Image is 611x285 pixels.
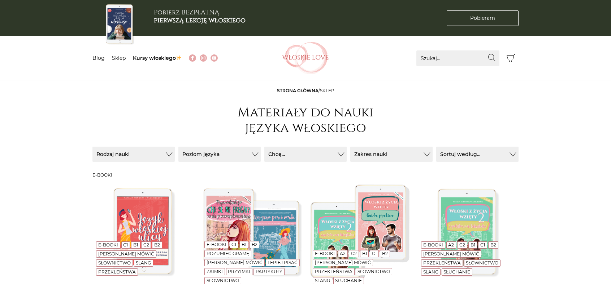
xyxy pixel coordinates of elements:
b: pierwszą lekcję włoskiego [154,16,246,25]
h3: E-booki [92,173,519,178]
a: Przekleństwa [98,269,136,275]
a: E-booki [423,242,443,248]
h1: Materiały do nauki języka włoskiego [233,105,378,136]
a: [PERSON_NAME] mówić [98,251,154,257]
button: Chcę... [264,147,347,162]
a: A2 [448,242,454,248]
h3: Pobierz BEZPŁATNĄ [154,9,246,24]
a: Słuchanie [443,269,470,275]
a: Zaimki [207,269,223,274]
a: Słownictwo [98,260,131,266]
a: Pobieram [447,10,519,26]
a: C1 [372,251,377,256]
a: [PERSON_NAME] mówić [423,251,479,257]
a: Rozumieć gramę [207,251,249,256]
a: C1 [231,242,236,247]
a: C1 [480,242,485,248]
a: B2 [154,242,160,248]
img: Włoskielove [282,42,329,74]
a: Przekleństwa [315,269,352,274]
a: Strona główna [277,88,318,93]
a: Słuchanie [335,278,362,283]
a: Sklep [112,55,126,61]
input: Szukaj... [416,50,499,66]
a: Słownictwo [466,260,498,266]
a: Slang [315,278,330,283]
a: B1 [133,242,138,248]
a: Slang [136,260,151,266]
button: Koszyk [503,50,519,66]
button: Rodzaj nauki [92,147,175,162]
a: Przyimki [228,269,250,274]
button: Poziom języka [178,147,261,162]
a: E-booki [207,242,226,247]
a: [PERSON_NAME] mówić [315,260,371,265]
a: Lepiej pisać [268,260,298,265]
a: Slang [423,269,438,275]
a: C1 [123,242,128,248]
span: sklep [320,88,334,93]
a: Partykuły [256,269,282,274]
a: Słownictwo [207,278,239,283]
a: C2 [143,242,149,248]
a: B1 [242,242,246,247]
a: Kursy włoskiego [133,55,182,61]
img: ✨ [176,55,181,60]
button: Zakres nauki [350,147,433,162]
a: E-booki [315,251,335,256]
a: Przekleństwa [423,260,461,266]
span: / [277,88,334,93]
a: B2 [252,242,257,247]
span: Pobieram [470,14,495,22]
a: A2 [340,251,346,256]
a: Blog [92,55,105,61]
a: C2 [459,242,465,248]
a: B2 [382,251,388,256]
button: Sortuj według... [436,147,519,162]
a: Słownictwo [357,269,390,274]
a: C2 [351,251,357,256]
a: B1 [362,251,367,256]
a: [PERSON_NAME] mówić [207,260,263,265]
a: B1 [471,242,475,248]
a: E-booki [98,242,118,248]
a: B2 [490,242,496,248]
